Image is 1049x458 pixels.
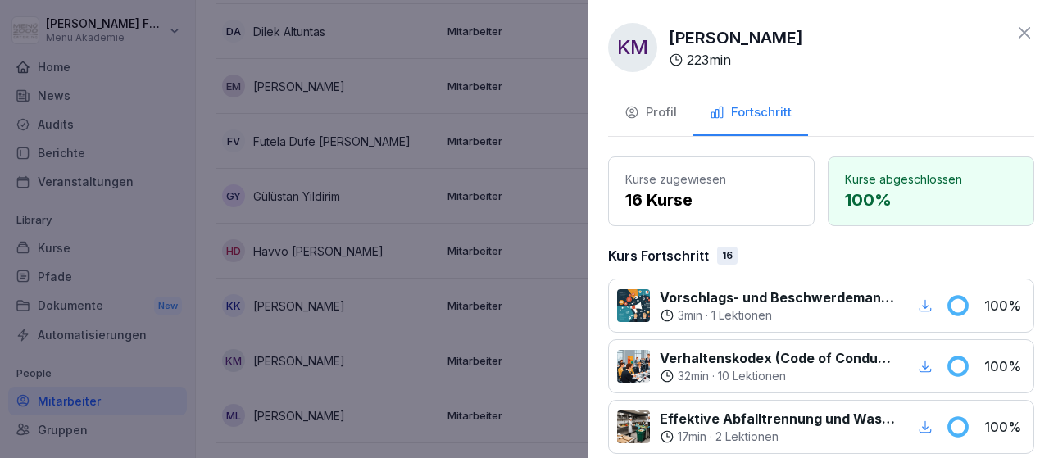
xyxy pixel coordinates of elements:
[669,25,803,50] p: [PERSON_NAME]
[624,103,677,122] div: Profil
[984,296,1025,315] p: 100 %
[660,429,895,445] div: ·
[717,247,738,265] div: 16
[660,307,895,324] div: ·
[678,307,702,324] p: 3 min
[625,188,797,212] p: 16 Kurse
[710,103,792,122] div: Fortschritt
[693,92,808,136] button: Fortschritt
[625,170,797,188] p: Kurse zugewiesen
[660,409,895,429] p: Effektive Abfalltrennung und Wastemanagement im Catering
[660,348,895,368] p: Verhaltenskodex (Code of Conduct) Menü 2000
[715,429,779,445] p: 2 Lektionen
[845,188,1017,212] p: 100 %
[608,246,709,265] p: Kurs Fortschritt
[608,92,693,136] button: Profil
[984,417,1025,437] p: 100 %
[718,368,786,384] p: 10 Lektionen
[678,368,709,384] p: 32 min
[678,429,706,445] p: 17 min
[660,288,895,307] p: Vorschlags- und Beschwerdemanagement bei Menü 2000
[608,23,657,72] div: KM
[984,356,1025,376] p: 100 %
[687,50,731,70] p: 223 min
[845,170,1017,188] p: Kurse abgeschlossen
[711,307,772,324] p: 1 Lektionen
[660,368,895,384] div: ·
